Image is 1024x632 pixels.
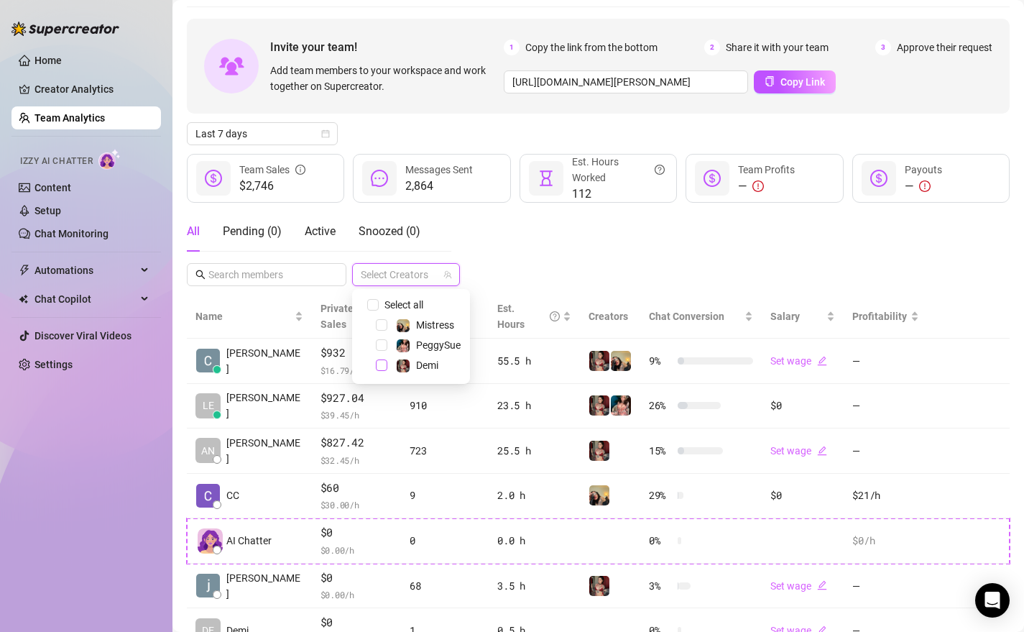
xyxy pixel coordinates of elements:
div: 55.5 h [497,353,571,369]
a: Chat Monitoring [34,228,109,239]
td: — [844,339,927,384]
th: Name [187,295,312,339]
div: Open Intercom Messenger [975,583,1010,618]
span: $ 0.00 /h [320,587,393,602]
span: [PERSON_NAME] [226,345,303,377]
img: jessy mina [196,574,220,597]
span: Select all [379,297,429,313]
span: edit [817,446,827,456]
img: PeggySue [397,339,410,352]
span: Copy the link from the bottom [525,40,658,55]
div: Team Sales [239,162,305,178]
div: 2.0 h [497,487,571,503]
a: Home [34,55,62,66]
span: question-circle [655,154,665,186]
span: $ 16.79 /h [320,363,393,377]
a: Settings [34,359,73,370]
span: 0 % [649,533,672,549]
div: — [905,178,942,195]
span: Last 7 days [195,123,329,145]
img: Demi [589,351,609,371]
span: Copy Link [780,76,825,88]
span: 2 [704,40,720,55]
span: Approve their request [897,40,992,55]
img: Demi [589,395,609,416]
input: Search members [208,267,326,283]
div: Est. Hours [497,301,560,332]
a: Creator Analytics [34,78,149,101]
span: Automations [34,259,137,282]
span: info-circle [295,162,305,178]
span: Active [305,224,336,238]
span: Snoozed ( 0 ) [359,224,420,238]
img: AI Chatter [98,149,121,170]
span: $927.04 [320,390,393,407]
div: $0 /h [852,533,918,549]
span: $0 [320,614,393,631]
span: $60 [320,480,393,497]
span: $ 39.45 /h [320,408,393,422]
span: LE [203,398,214,413]
span: AI Chatter [226,533,272,549]
div: 3.5 h [497,578,571,594]
span: Izzy AI Chatter [20,155,93,168]
td: — [844,564,927,609]
span: 29 % [649,487,672,503]
span: dollar-circle [704,170,721,187]
span: Payouts [905,164,942,175]
div: All [187,223,200,240]
span: 3 [875,40,891,55]
div: 910 [410,398,480,413]
span: $ 30.00 /h [320,498,393,512]
span: edit [817,580,827,590]
span: $0 [320,524,393,541]
div: 68 [410,578,480,594]
span: Add team members to your workspace and work together on Supercreator. [270,63,498,94]
td: — [844,384,927,429]
img: logo-BBDzfeDw.svg [11,22,119,36]
span: $932 [320,344,393,362]
span: dollar-circle [205,170,222,187]
div: 0 [410,533,480,549]
span: Profitability [852,311,907,322]
span: AN [201,443,215,459]
img: izzy-ai-chatter-avatar-DDCN_rTZ.svg [198,528,223,554]
span: $ 32.45 /h [320,453,393,467]
a: Discover Viral Videos [34,330,132,342]
span: message [371,170,388,187]
span: CC [226,487,239,503]
div: $0 [770,398,836,413]
span: 9 % [649,353,672,369]
span: PeggySue [416,339,461,351]
span: hourglass [538,170,555,187]
span: calendar [321,129,330,138]
div: 25.5 h [497,443,571,459]
div: $0 [770,487,836,503]
button: Copy Link [754,70,836,93]
a: Set wageedit [770,580,827,592]
span: $2,746 [239,178,305,195]
span: 112 [572,186,665,203]
div: 23.5 h [497,398,571,413]
span: exclamation-circle [752,180,764,192]
span: Chat Conversion [649,311,724,322]
span: 15 % [649,443,672,459]
div: 723 [410,443,480,459]
span: Private Sales [320,303,354,330]
span: team [443,270,452,279]
span: Mistress [416,319,454,331]
div: — [738,178,795,195]
span: question-circle [550,301,560,332]
span: Share it with your team [726,40,829,55]
span: dollar-circle [870,170,887,187]
div: Est. Hours Worked [572,154,665,186]
span: Demi [416,359,438,371]
span: 3 % [649,578,672,594]
a: Content [34,182,71,193]
span: 1 [504,40,520,55]
a: Setup [34,205,61,216]
img: Demi [589,576,609,596]
span: Team Profits [738,164,795,175]
span: $0 [320,569,393,587]
span: Select tree node [376,359,387,371]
